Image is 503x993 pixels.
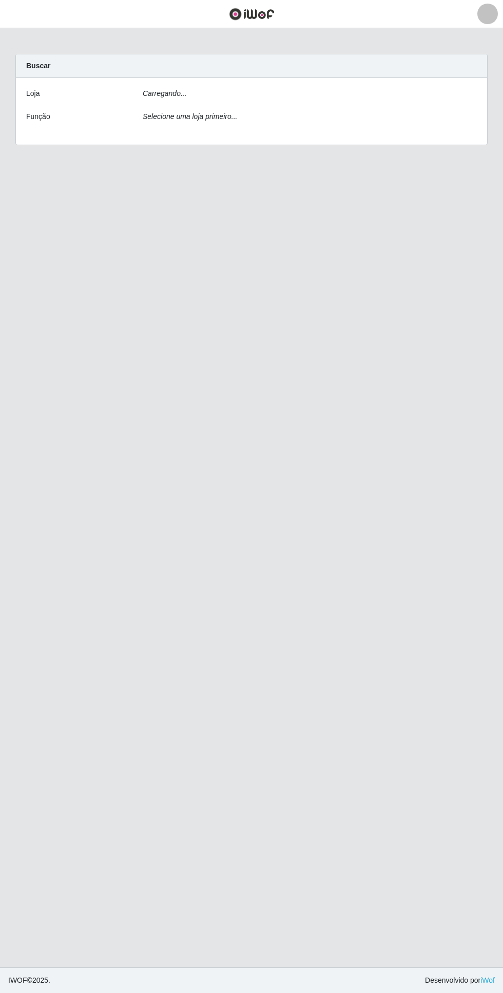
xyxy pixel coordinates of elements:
i: Selecione uma loja primeiro... [143,112,237,121]
span: IWOF [8,976,27,984]
span: Desenvolvido por [425,975,495,986]
label: Função [26,111,50,122]
span: © 2025 . [8,975,50,986]
i: Carregando... [143,89,187,97]
a: iWof [480,976,495,984]
strong: Buscar [26,62,50,70]
img: CoreUI Logo [229,8,275,21]
label: Loja [26,88,40,99]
